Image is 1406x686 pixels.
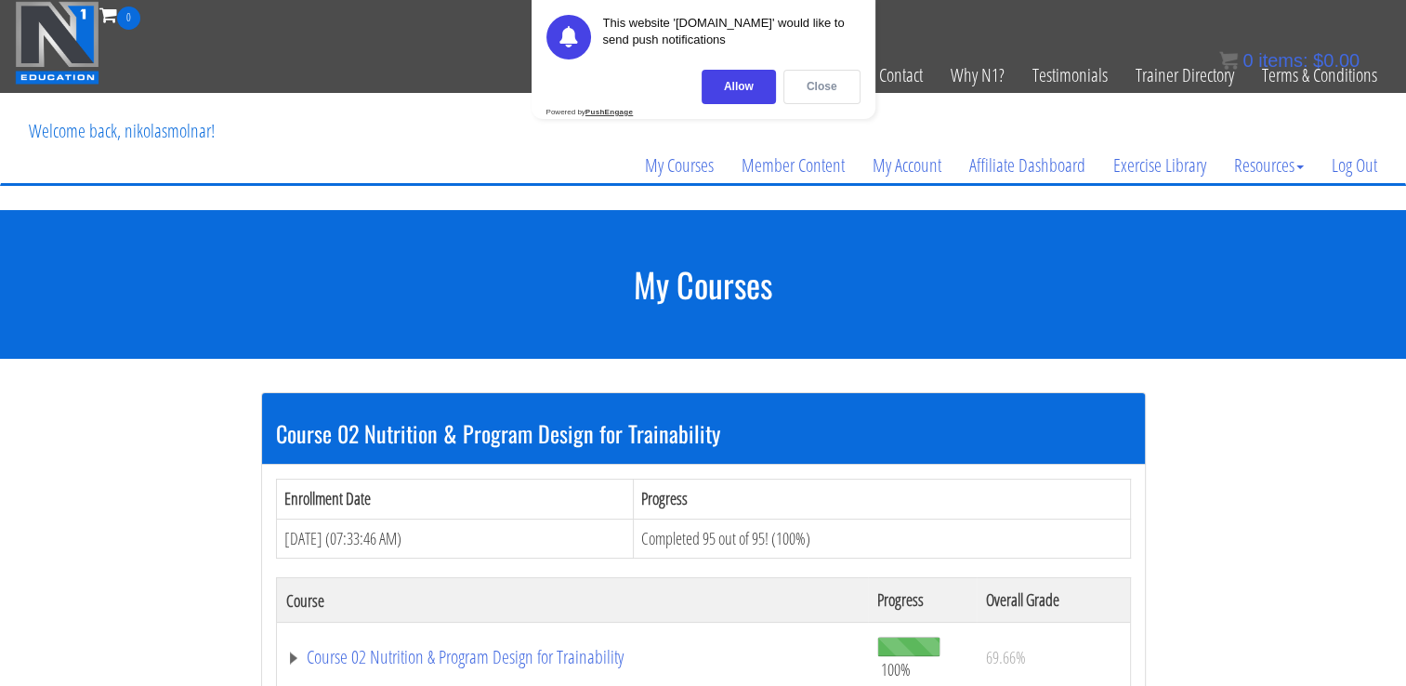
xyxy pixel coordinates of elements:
span: 0 [117,7,140,30]
span: items: [1258,50,1307,71]
td: Completed 95 out of 95! (100%) [633,519,1130,559]
th: Course [276,578,868,623]
a: Exercise Library [1099,121,1220,210]
p: Welcome back, nikolasmolnar! [15,94,229,168]
a: My Account [859,121,955,210]
a: 0 [99,2,140,27]
th: Overall Grade [977,578,1130,623]
a: Member Content [728,121,859,210]
a: Why N1? [937,30,1018,121]
a: Course 02 Nutrition & Program Design for Trainability [286,648,860,666]
div: This website '[DOMAIN_NAME]' would like to send push notifications [603,15,861,59]
a: My Courses [631,121,728,210]
th: Enrollment Date [276,479,633,519]
div: Powered by [546,108,634,116]
span: 0 [1242,50,1253,71]
a: Contact [865,30,937,121]
div: Close [783,70,861,104]
th: Progress [868,578,976,623]
img: n1-education [15,1,99,85]
td: [DATE] (07:33:46 AM) [276,519,633,559]
img: icon11.png [1219,51,1238,70]
a: 0 items: $0.00 [1219,50,1360,71]
a: Resources [1220,121,1318,210]
a: Log Out [1318,121,1391,210]
span: 100% [881,659,911,679]
a: Affiliate Dashboard [955,121,1099,210]
a: Trainer Directory [1122,30,1248,121]
bdi: 0.00 [1313,50,1360,71]
h3: Course 02 Nutrition & Program Design for Trainability [276,421,1131,445]
strong: PushEngage [585,108,633,116]
a: Terms & Conditions [1248,30,1391,121]
div: Allow [702,70,776,104]
a: Testimonials [1018,30,1122,121]
span: $ [1313,50,1323,71]
th: Progress [633,479,1130,519]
